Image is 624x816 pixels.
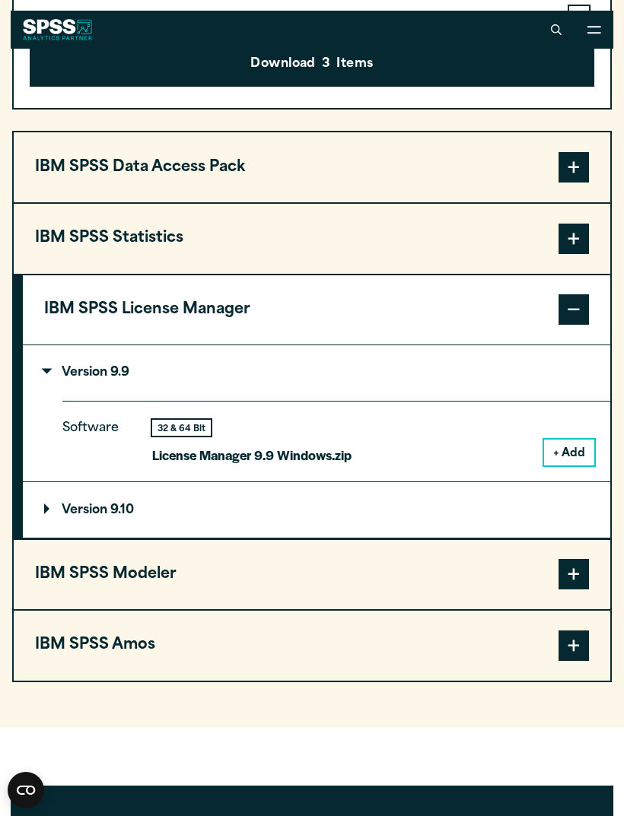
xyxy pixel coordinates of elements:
[8,772,44,808] button: Open CMP widget
[23,19,92,40] img: SPSS White Logo
[322,55,330,75] span: 3
[544,440,594,465] button: + Add
[152,444,352,466] p: License Manager 9.9 Windows.zip
[62,418,131,454] p: Software
[23,344,610,538] div: IBM SPSS License Manager
[44,367,129,379] p: Version 9.9
[8,772,44,808] svg: CookieBot Widget Icon
[14,540,610,610] button: IBM SPSS Modeler
[14,204,610,274] button: IBM SPSS Statistics
[23,275,610,345] button: IBM SPSS License Manager
[8,772,44,808] div: CookieBot Widget Contents
[44,504,134,516] p: Version 9.10
[14,611,610,681] button: IBM SPSS Amos
[30,40,594,87] button: Download3Items
[23,345,610,400] summary: Version 9.9
[14,132,610,202] button: IBM SPSS Data Access Pack
[152,420,211,436] div: 32 & 64 Bit
[23,482,610,537] summary: Version 9.10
